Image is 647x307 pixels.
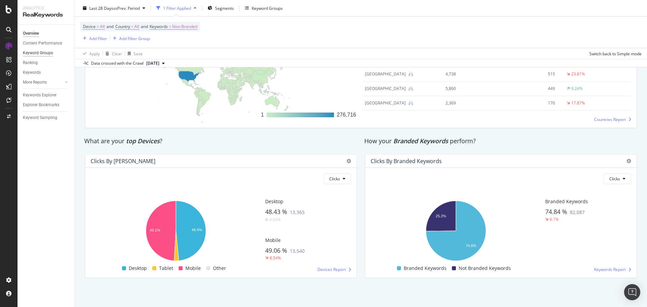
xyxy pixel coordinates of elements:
div: Content Performance [23,40,62,47]
text: 48.4% [192,227,202,232]
span: Clicks [329,176,340,182]
span: 82,087 [570,209,585,215]
div: Ranking [23,59,38,66]
button: Segments [205,3,237,13]
div: 8.54% [270,255,281,261]
a: Devices Report [317,267,351,272]
a: Keyword Groups [23,50,70,57]
span: Not Branded Keywords [459,264,511,272]
span: Last 28 Days [89,5,113,11]
span: All [134,22,139,31]
div: Clicks By Branded Keywords [371,158,442,164]
button: 1 Filter Applied [154,3,199,13]
span: Desktop [265,198,283,205]
span: = [131,24,133,29]
text: 74.8% [466,244,476,248]
span: Device [83,24,96,29]
span: top Devices [126,137,160,145]
span: All [100,22,105,31]
div: 515 [499,71,555,77]
span: Keywords Report [594,267,626,272]
span: Other [213,264,226,272]
span: Branded Keywords [393,137,448,145]
div: What are your ? [84,137,358,146]
span: and [106,24,114,29]
div: Explorer Bookmarks [23,101,59,109]
div: Open Intercom Messenger [624,284,640,300]
span: vs Prev. Period [113,5,140,11]
span: Countries Report [594,117,626,122]
button: Switch back to Simple mode [587,48,642,59]
span: Branded Keywords [404,264,446,272]
span: Tablet [159,264,173,272]
div: United Kingdom [365,86,406,92]
text: 49.1% [150,228,160,232]
div: Clear [112,51,122,56]
div: Analytics [23,5,69,11]
span: Non-Branded [172,22,197,31]
span: Keywords [150,24,168,29]
span: Mobile [185,264,201,272]
div: 23.81% [571,71,585,77]
span: 13,365 [290,209,305,215]
div: 449 [499,86,555,92]
div: India [365,71,406,77]
div: Overview [23,30,39,37]
a: Keywords Explorer [23,92,70,99]
div: 2,369 [445,100,489,106]
button: Save [125,48,143,59]
span: Branded Keywords [545,198,588,205]
div: Apply [89,51,100,56]
span: 74.84 % [545,208,567,216]
button: Add Filter Group [110,34,150,42]
span: Segments [215,5,234,11]
button: Apply [80,48,100,59]
button: Clicks [604,173,631,184]
div: Australia [365,100,406,106]
img: Equal [265,219,268,221]
div: Add Filter Group [119,35,150,41]
div: 17.87% [571,100,585,106]
button: Last 28 DaysvsPrev. Period [80,3,148,13]
span: Desktop [129,264,147,272]
span: and [141,24,148,29]
div: Data crossed with the Crawl [91,60,144,66]
div: 276,716 [337,111,356,119]
span: Country [115,24,130,29]
a: Keywords [23,69,70,76]
div: Keyword Sampling [23,114,57,121]
button: Clicks [323,173,351,184]
div: 4,738 [445,71,489,77]
span: Clicks [609,176,620,182]
div: RealKeywords [23,11,69,19]
a: Ranking [23,59,70,66]
span: = [169,24,171,29]
div: A chart. [371,197,541,264]
div: 9.24% [571,86,583,92]
div: 170 [499,100,555,106]
a: Countries Report [594,117,631,122]
div: 5,860 [445,86,489,92]
a: Overview [23,30,70,37]
div: More Reports [23,79,47,86]
div: Save [133,51,143,56]
div: Add Filter [89,35,107,41]
svg: A chart. [91,197,261,264]
a: Content Performance [23,40,70,47]
div: How your perform? [364,137,638,146]
a: Keyword Sampling [23,114,70,121]
button: Add Filter [80,34,107,42]
span: 48.43 % [265,208,287,216]
a: Keywords Report [594,267,631,272]
span: Mobile [265,237,281,243]
div: Switch back to Simple mode [589,51,642,56]
div: Keyword Groups [252,5,283,11]
div: 1 Filter Applied [163,5,191,11]
div: Keyword Groups [23,50,53,57]
a: More Reports [23,79,63,86]
span: = [97,24,99,29]
button: Clear [103,48,122,59]
button: [DATE] [144,59,167,67]
div: 1 [261,111,264,119]
a: Explorer Bookmarks [23,101,70,109]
